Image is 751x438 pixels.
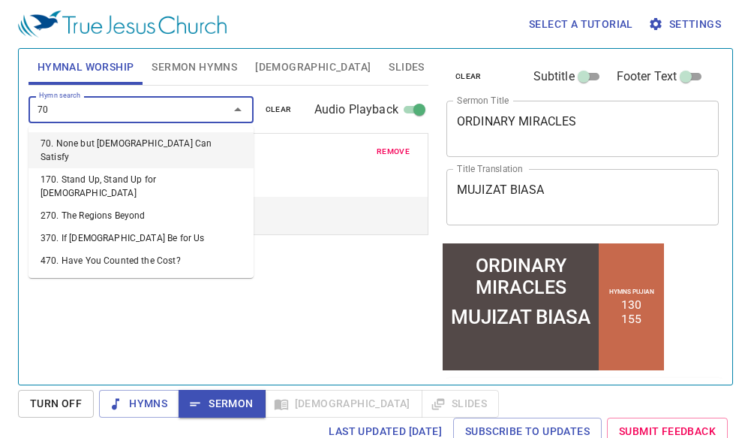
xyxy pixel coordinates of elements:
[266,103,292,116] span: clear
[18,11,227,38] img: True Jesus Church
[533,68,575,86] span: Subtitle
[446,68,491,86] button: clear
[29,249,254,272] li: 470. Have You Counted the Cost?
[18,390,94,418] button: Turn Off
[29,132,254,168] li: 70. None but [DEMOGRAPHIC_DATA] Can Satisfy
[314,101,398,119] span: Audio Playback
[191,394,253,413] span: Sermon
[38,58,134,77] span: Hymnal Worship
[368,143,419,161] button: remove
[227,99,248,120] button: Close
[377,145,410,159] span: remove
[645,11,727,38] button: Settings
[257,101,301,119] button: clear
[455,70,482,83] span: clear
[179,390,265,418] button: Sermon
[457,183,708,211] textarea: MUJIZAT BIASA
[389,58,424,77] span: Slides
[152,58,237,77] span: Sermon Hymns
[30,394,82,413] span: Turn Off
[29,204,254,227] li: 270. The Regions Beyond
[457,114,708,143] textarea: ORDINARY MIRACLES
[529,15,633,34] span: Select a tutorial
[523,11,639,38] button: Select a tutorial
[440,241,666,373] iframe: from-child
[651,15,721,34] span: Settings
[99,390,179,418] button: Hymns
[29,168,254,204] li: 170. Stand Up, Stand Up for [DEMOGRAPHIC_DATA]
[29,227,254,249] li: 370. If [DEMOGRAPHIC_DATA] Be for Us
[255,58,371,77] span: [DEMOGRAPHIC_DATA]
[111,394,167,413] span: Hymns
[617,68,677,86] span: Footer Text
